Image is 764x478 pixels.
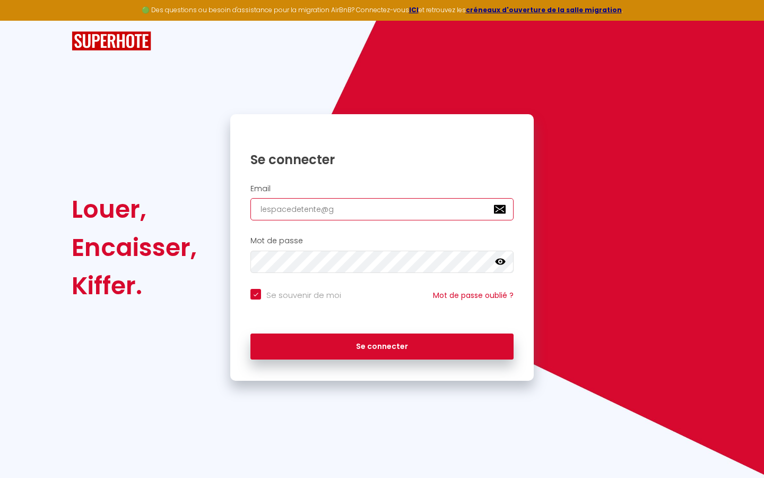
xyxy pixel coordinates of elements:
[250,236,514,245] h2: Mot de passe
[72,267,197,305] div: Kiffer.
[250,184,514,193] h2: Email
[250,334,514,360] button: Se connecter
[250,151,514,168] h1: Se connecter
[433,290,514,301] a: Mot de passe oublié ?
[466,5,622,14] a: créneaux d'ouverture de la salle migration
[8,4,40,36] button: Ouvrir le widget de chat LiveChat
[72,190,197,228] div: Louer,
[250,198,514,220] input: Ton Email
[72,228,197,267] div: Encaisser,
[72,31,151,51] img: SuperHote logo
[409,5,419,14] a: ICI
